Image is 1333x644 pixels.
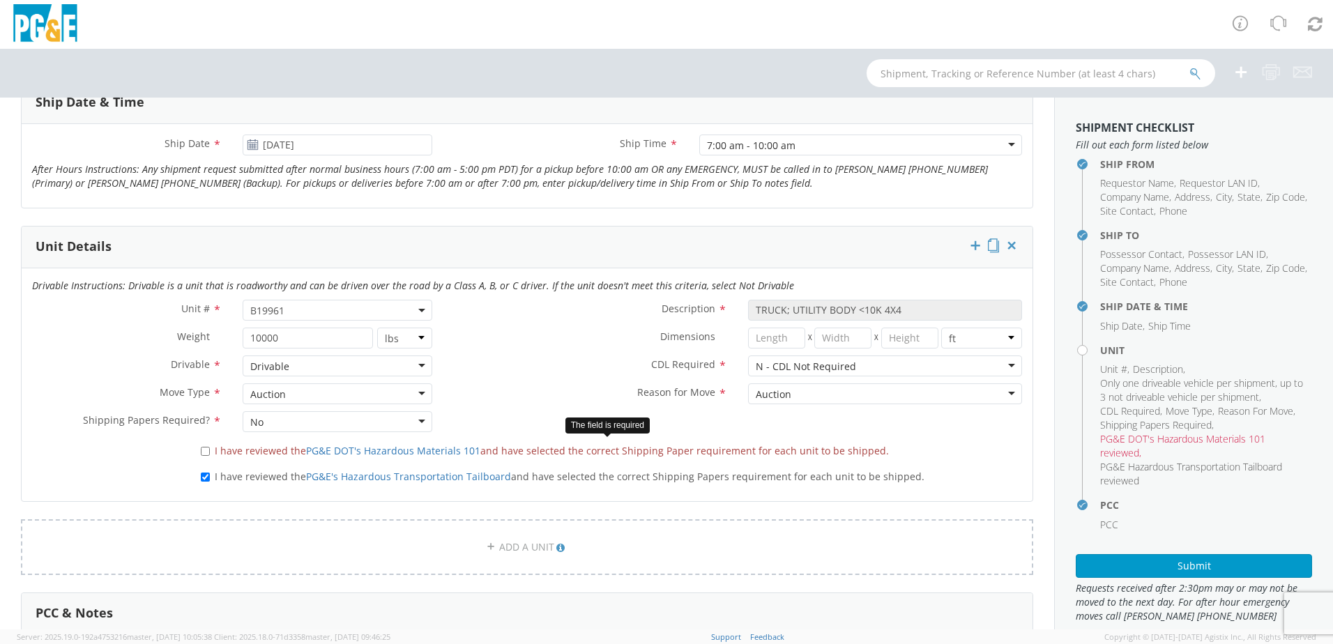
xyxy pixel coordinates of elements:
span: I have reviewed the and have selected the correct Shipping Paper requirement for each unit to be ... [215,444,889,457]
button: Submit [1076,554,1312,578]
li: , [1216,190,1234,204]
li: , [1266,190,1307,204]
span: City [1216,261,1232,275]
li: , [1133,362,1185,376]
span: Phone [1159,275,1187,289]
span: PG&E Hazardous Transportation Tailboard reviewed [1100,460,1282,487]
span: Ship Date [165,137,210,150]
h3: Ship Date & Time [36,95,144,109]
div: 7:00 am - 10:00 am [707,139,795,153]
div: Auction [756,388,791,401]
li: , [1216,261,1234,275]
div: Auction [250,388,286,401]
li: , [1175,190,1212,204]
span: Requestor LAN ID [1180,176,1258,190]
div: N - CDL Not Required [756,360,856,374]
span: CDL Required [651,358,715,371]
span: Shipping Papers Required [1100,418,1212,431]
span: CDL Required [1100,404,1160,417]
span: X [871,328,881,348]
h4: Ship From [1100,159,1312,169]
span: Copyright © [DATE]-[DATE] Agistix Inc., All Rights Reserved [1104,631,1316,643]
span: City [1216,190,1232,204]
span: Phone [1159,204,1187,217]
input: Height [881,328,938,348]
h4: Ship To [1100,230,1312,240]
span: Drivable [171,358,210,371]
i: Drivable Instructions: Drivable is a unit that is roadworthy and can be driven over the road by a... [32,279,794,292]
li: , [1100,247,1185,261]
span: Shipping Papers Required? [83,413,210,427]
span: Address [1175,190,1210,204]
li: , [1100,432,1309,460]
input: Shipment, Tracking or Reference Number (at least 4 chars) [867,59,1215,87]
span: Weight [177,330,210,343]
span: Site Contact [1100,204,1154,217]
div: Drivable [250,360,289,374]
span: X [805,328,815,348]
li: , [1266,261,1307,275]
span: Site Contact [1100,275,1154,289]
input: I have reviewed thePG&E's Hazardous Transportation Tailboardand have selected the correct Shippin... [201,473,210,482]
span: Requests received after 2:30pm may or may not be moved to the next day. For after hour emergency ... [1076,581,1312,623]
li: , [1100,319,1145,333]
span: Unit # [1100,362,1127,376]
span: PCC [1100,518,1118,531]
span: Requestor Name [1100,176,1174,190]
li: , [1188,247,1268,261]
a: Support [711,631,741,642]
span: Ship Date [1100,319,1143,332]
h3: Unit Details [36,240,112,254]
li: , [1100,275,1156,289]
span: Fill out each form listed below [1076,138,1312,152]
span: State [1237,190,1260,204]
li: , [1100,261,1171,275]
strong: Shipment Checklist [1076,120,1194,135]
input: I have reviewed thePG&E DOT's Hazardous Materials 101and have selected the correct Shipping Paper... [201,447,210,456]
span: Move Type [160,385,210,399]
li: , [1100,176,1176,190]
li: , [1237,190,1263,204]
a: Feedback [750,631,784,642]
span: PG&E DOT's Hazardous Materials 101 reviewed [1100,432,1265,459]
span: Possessor Contact [1100,247,1182,261]
h4: Ship Date & Time [1100,301,1312,312]
li: , [1100,418,1214,432]
li: , [1218,404,1295,418]
span: Company Name [1100,261,1169,275]
li: , [1180,176,1260,190]
span: Zip Code [1266,190,1305,204]
li: , [1100,404,1162,418]
span: Description [1133,362,1183,376]
img: pge-logo-06675f144f4cfa6a6814.png [10,4,80,45]
span: B19961 [243,300,432,321]
span: Ship Time [1148,319,1191,332]
span: Possessor LAN ID [1188,247,1266,261]
li: , [1100,376,1309,404]
span: Ship Time [620,137,666,150]
h4: PCC [1100,500,1312,510]
span: Description [662,302,715,315]
span: Address [1175,261,1210,275]
a: ADD A UNIT [21,519,1033,575]
span: Dimensions [660,330,715,343]
h3: PCC & Notes [36,606,113,620]
li: , [1100,362,1129,376]
span: Zip Code [1266,261,1305,275]
input: Length [748,328,805,348]
span: Server: 2025.19.0-192a4753216 [17,631,212,642]
h4: Unit [1100,345,1312,355]
span: Reason for Move [637,385,715,399]
div: The field is required [565,417,650,434]
span: Company Name [1100,190,1169,204]
span: Move Type [1166,404,1212,417]
li: , [1175,261,1212,275]
li: , [1100,190,1171,204]
span: Client: 2025.18.0-71d3358 [214,631,390,642]
input: Width [814,328,871,348]
span: Reason For Move [1218,404,1293,417]
span: State [1237,261,1260,275]
span: master, [DATE] 09:46:25 [305,631,390,642]
span: master, [DATE] 10:05:38 [127,631,212,642]
span: Only one driveable vehicle per shipment, up to 3 not driveable vehicle per shipment [1100,376,1303,404]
